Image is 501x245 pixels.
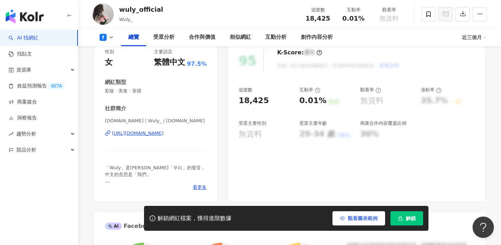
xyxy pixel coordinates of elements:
[193,184,207,191] span: 看更多
[406,215,416,221] span: 解鎖
[105,165,207,215] span: 「Wuly」是[PERSON_NAME]「우리」的發音，中文的意思是「我們」 「我們」想和你分享我們的想法；想和你一起享受生活；想像朋友般貼近你、和你一起感受所有細微的幸福美好。 instagr...
[239,120,266,127] div: 受眾主要性別
[390,211,423,225] button: 解鎖
[332,211,385,225] button: 觀看圖表範例
[348,215,378,221] span: 觀看圖表範例
[239,87,252,93] div: 追蹤數
[105,118,207,124] span: [DOMAIN_NAME] | Wuly_ | [DOMAIN_NAME]
[304,6,331,14] div: 追蹤數
[119,5,163,14] div: wuly_official
[239,95,269,106] div: 18,425
[105,105,126,112] div: 社群簡介
[265,33,287,42] div: 互動分析
[112,130,164,137] div: [URL][DOMAIN_NAME]
[16,126,36,142] span: 趨勢分析
[9,132,14,137] span: rise
[154,57,185,68] div: 繁體中文
[9,34,38,42] a: searchAI 找網紅
[379,15,399,22] span: 無資料
[342,15,364,22] span: 0.01%
[305,15,330,22] span: 18,425
[187,60,207,68] span: 97.5%
[299,120,327,127] div: 受眾主要年齡
[301,33,333,42] div: 創作內容分析
[119,17,133,22] span: Wuly_
[9,50,32,58] a: 找貼文
[421,87,442,93] div: 漲粉率
[105,57,113,68] div: 女
[105,88,207,94] span: 彩妝 · 美食 · 穿搭
[16,62,31,78] span: 資源庫
[154,49,172,55] div: 主要語言
[360,120,406,127] div: 商業合作內容覆蓋比例
[92,4,114,25] img: KOL Avatar
[158,215,231,222] div: 解鎖網紅檔案，獲得進階數據
[360,95,384,106] div: 無資料
[230,33,251,42] div: 相似網紅
[16,142,36,158] span: 競品分析
[153,33,175,42] div: 受眾分析
[299,95,326,106] div: 0.01%
[277,49,322,57] div: K-Score :
[189,33,215,42] div: 合作與價值
[105,130,207,137] a: [URL][DOMAIN_NAME]
[239,129,262,140] div: 無資料
[462,32,487,43] div: 近三個月
[105,79,126,86] div: 網紅類型
[375,6,403,14] div: 觀看率
[9,82,65,90] a: 效益預測報告BETA
[299,87,320,93] div: 互動率
[360,87,381,93] div: 觀看率
[9,98,37,106] a: 商案媒合
[6,9,44,23] img: logo
[105,49,114,55] div: 性別
[128,33,139,42] div: 總覽
[340,6,367,14] div: 互動率
[9,114,37,122] a: 洞察報告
